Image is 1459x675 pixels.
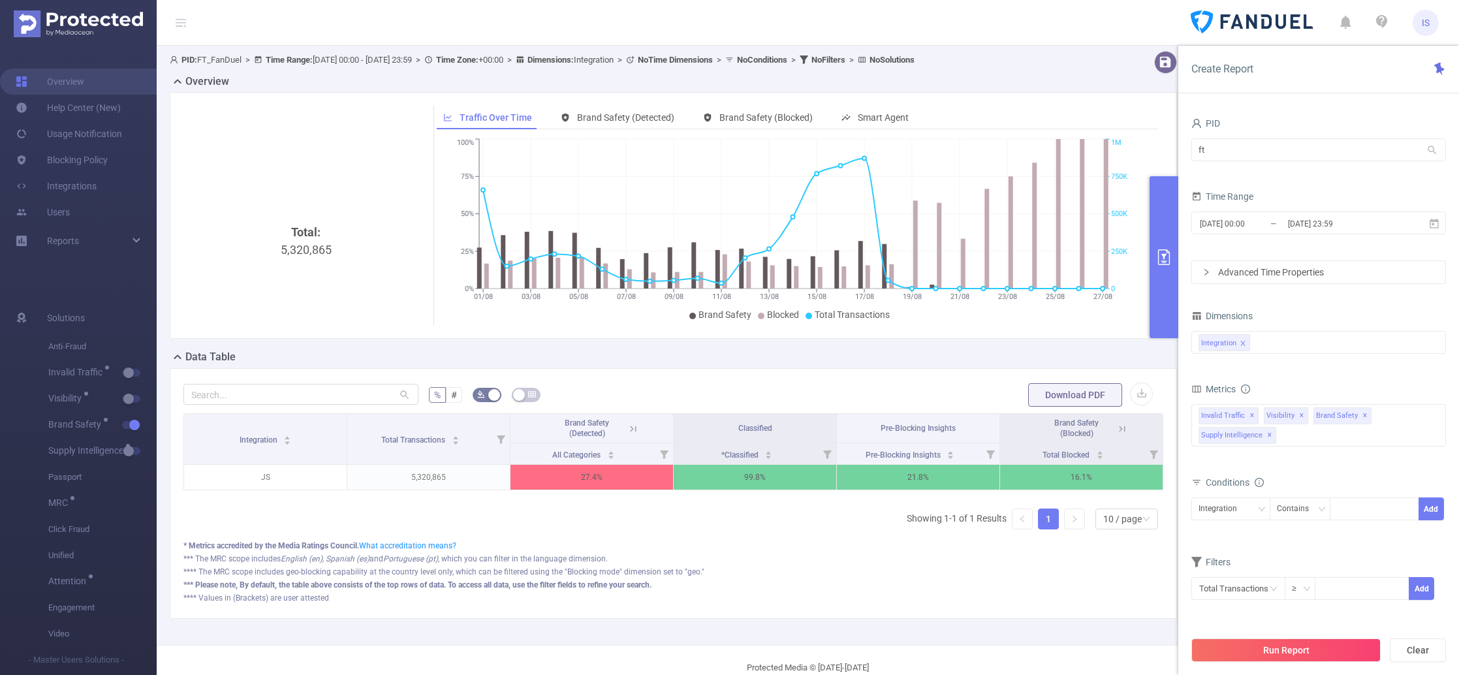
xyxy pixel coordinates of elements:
[1096,449,1104,457] div: Sort
[383,554,438,563] i: Portuguese (pt)
[1046,292,1065,301] tspan: 25/08
[183,592,1163,604] div: **** Values in (Brackets) are user attested
[16,95,121,121] a: Help Center (New)
[436,55,478,65] b: Time Zone:
[1192,261,1445,283] div: icon: rightAdvanced Time Properties
[1093,292,1112,301] tspan: 27/08
[48,446,128,455] span: Supply Intelligence
[712,292,731,301] tspan: 11/08
[465,285,474,293] tspan: 0%
[14,10,143,37] img: Protected Media
[1202,268,1210,276] i: icon: right
[48,394,86,403] span: Visibility
[737,55,787,65] b: No Conditions
[855,292,874,301] tspan: 17/08
[522,292,541,301] tspan: 03/08
[1191,118,1202,129] i: icon: user
[284,439,291,443] i: icon: caret-down
[452,434,460,442] div: Sort
[412,55,424,65] span: >
[474,292,493,301] tspan: 01/08
[947,454,954,458] i: icon: caret-down
[184,465,347,490] p: JS
[452,439,459,443] i: icon: caret-down
[240,435,279,445] span: Integration
[48,621,157,647] span: Video
[16,173,97,199] a: Integrations
[1199,498,1246,520] div: Integration
[48,576,91,586] span: Attention
[1038,509,1059,529] li: 1
[837,465,999,490] p: 21.8%
[947,449,954,457] div: Sort
[1012,509,1033,529] li: Previous Page
[1071,515,1078,523] i: icon: right
[947,449,954,453] i: icon: caret-up
[858,112,909,123] span: Smart Agent
[1191,638,1381,662] button: Run Report
[1241,385,1250,394] i: icon: info-circle
[881,424,956,433] span: Pre-Blocking Insights
[460,112,532,123] span: Traffic Over Time
[1199,215,1304,232] input: Start date
[503,55,516,65] span: >
[1111,285,1115,293] tspan: 0
[808,292,826,301] tspan: 15/08
[266,55,313,65] b: Time Range:
[569,292,588,301] tspan: 05/08
[1255,478,1264,487] i: icon: info-circle
[1362,408,1368,424] span: ✕
[1191,191,1253,202] span: Time Range
[1292,578,1306,599] div: ≥
[443,113,452,122] i: icon: line-chart
[1000,465,1163,490] p: 16.1%
[1064,509,1085,529] li: Next Page
[1199,334,1250,351] li: Integration
[698,309,751,320] span: Brand Safety
[48,420,106,429] span: Brand Safety
[1111,172,1127,181] tspan: 750K
[1111,139,1122,148] tspan: 1M
[565,418,609,438] span: Brand Safety (Detected)
[1054,418,1099,438] span: Brand Safety (Blocked)
[815,309,890,320] span: Total Transactions
[170,55,915,65] span: FT_FanDuel [DATE] 00:00 - [DATE] 23:59 +00:00
[1277,498,1318,520] div: Contains
[607,449,614,453] i: icon: caret-up
[1111,210,1127,219] tspan: 500K
[183,384,418,405] input: Search...
[170,55,181,64] i: icon: user
[527,55,614,65] span: Integration
[48,464,157,490] span: Passport
[738,424,772,433] span: Classified
[48,516,157,542] span: Click Fraud
[765,449,772,453] i: icon: caret-up
[183,541,359,550] b: * Metrics accredited by the Media Ratings Council.
[811,55,845,65] b: No Filters
[461,210,474,219] tspan: 50%
[16,121,122,147] a: Usage Notification
[183,579,1163,591] div: *** Please note, By default, the table above consists of the top rows of data. To access all data...
[665,292,683,301] tspan: 09/08
[1018,515,1026,523] i: icon: left
[528,390,536,398] i: icon: table
[845,55,858,65] span: >
[713,55,725,65] span: >
[1191,63,1253,75] span: Create Report
[1199,407,1259,424] span: Invalid Traffic
[284,434,291,438] i: icon: caret-up
[1199,427,1276,444] span: Supply Intelligence
[189,223,423,443] div: 5,320,865
[950,292,969,301] tspan: 21/08
[760,292,779,301] tspan: 13/08
[1028,383,1122,407] button: Download PDF
[607,454,614,458] i: icon: caret-down
[510,465,673,490] p: 27.4%
[381,435,447,445] span: Total Transactions
[283,434,291,442] div: Sort
[1039,509,1058,529] a: 1
[614,55,626,65] span: >
[461,247,474,256] tspan: 25%
[1096,449,1103,453] i: icon: caret-up
[48,334,157,360] span: Anti-Fraud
